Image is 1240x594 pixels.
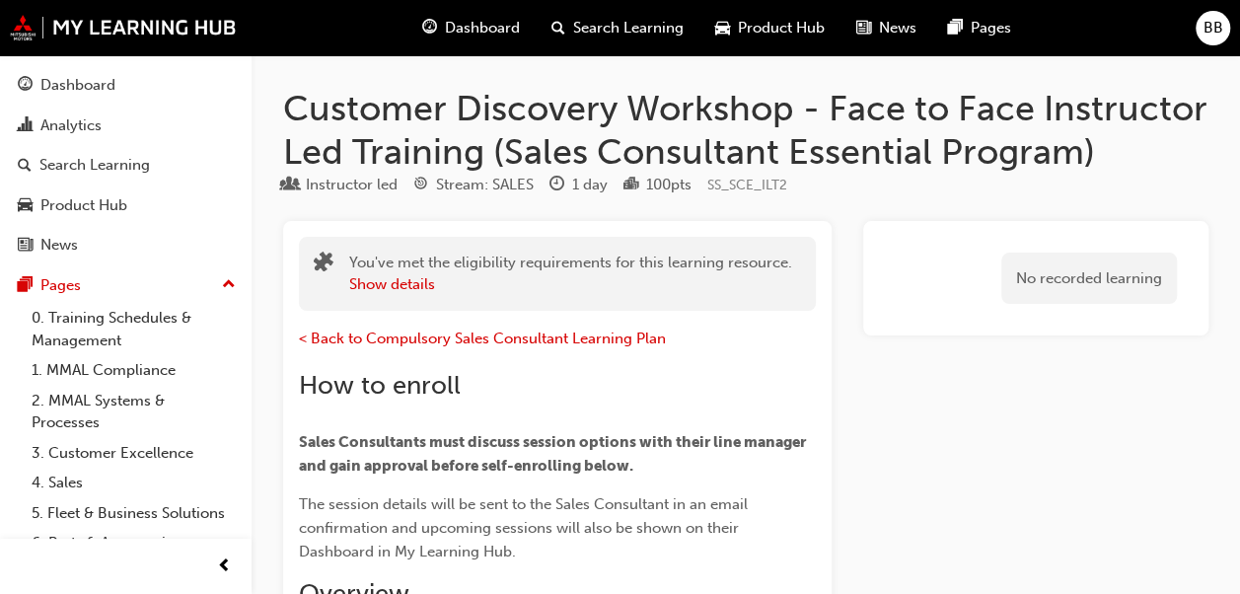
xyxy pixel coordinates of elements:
[24,386,244,438] a: 2. MMAL Systems & Processes
[349,252,792,296] div: You've met the eligibility requirements for this learning resource.
[406,8,536,48] a: guage-iconDashboard
[8,267,244,304] button: Pages
[623,177,638,194] span: podium-icon
[573,17,684,39] span: Search Learning
[1196,11,1230,45] button: BB
[18,197,33,215] span: car-icon
[8,187,244,224] a: Product Hub
[971,17,1011,39] span: Pages
[40,274,81,297] div: Pages
[299,433,809,475] span: Sales Consultants must discuss session options with their line manager and gain approval before s...
[1204,17,1223,39] span: BB
[715,16,730,40] span: car-icon
[24,303,244,355] a: 0. Training Schedules & Management
[18,277,33,295] span: pages-icon
[283,87,1208,173] h1: Customer Discovery Workshop - Face to Face Instructor Led Training (Sales Consultant Essential Pr...
[299,495,752,560] span: The session details will be sent to the Sales Consultant in an email confirmation and upcoming se...
[549,173,608,197] div: Duration
[8,147,244,184] a: Search Learning
[8,67,244,104] a: Dashboard
[40,234,78,257] div: News
[1001,253,1177,305] div: No recorded learning
[932,8,1027,48] a: pages-iconPages
[623,173,692,197] div: Points
[8,63,244,267] button: DashboardAnalyticsSearch LearningProduct HubNews
[314,254,333,276] span: puzzle-icon
[8,227,244,263] a: News
[707,177,787,193] span: Learning resource code
[24,468,244,498] a: 4. Sales
[24,355,244,386] a: 1. MMAL Compliance
[646,174,692,196] div: 100 pts
[18,117,33,135] span: chart-icon
[8,108,244,144] a: Analytics
[413,177,428,194] span: target-icon
[856,16,871,40] span: news-icon
[879,17,916,39] span: News
[413,173,534,197] div: Stream
[536,8,699,48] a: search-iconSearch Learning
[39,154,150,177] div: Search Learning
[24,528,244,558] a: 6. Parts & Accessories
[840,8,932,48] a: news-iconNews
[217,555,232,579] span: prev-icon
[18,77,33,95] span: guage-icon
[283,177,298,194] span: learningResourceType_INSTRUCTOR_LED-icon
[422,16,437,40] span: guage-icon
[10,15,237,40] img: mmal
[948,16,963,40] span: pages-icon
[436,174,534,196] div: Stream: SALES
[24,438,244,469] a: 3. Customer Excellence
[18,237,33,255] span: news-icon
[24,498,244,529] a: 5. Fleet & Business Solutions
[299,330,666,347] a: < Back to Compulsory Sales Consultant Learning Plan
[283,173,398,197] div: Type
[738,17,825,39] span: Product Hub
[40,114,102,137] div: Analytics
[699,8,840,48] a: car-iconProduct Hub
[549,177,564,194] span: clock-icon
[551,16,565,40] span: search-icon
[222,272,236,298] span: up-icon
[572,174,608,196] div: 1 day
[349,273,435,296] button: Show details
[299,370,461,401] span: How to enroll
[40,74,115,97] div: Dashboard
[40,194,127,217] div: Product Hub
[306,174,398,196] div: Instructor led
[18,157,32,175] span: search-icon
[445,17,520,39] span: Dashboard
